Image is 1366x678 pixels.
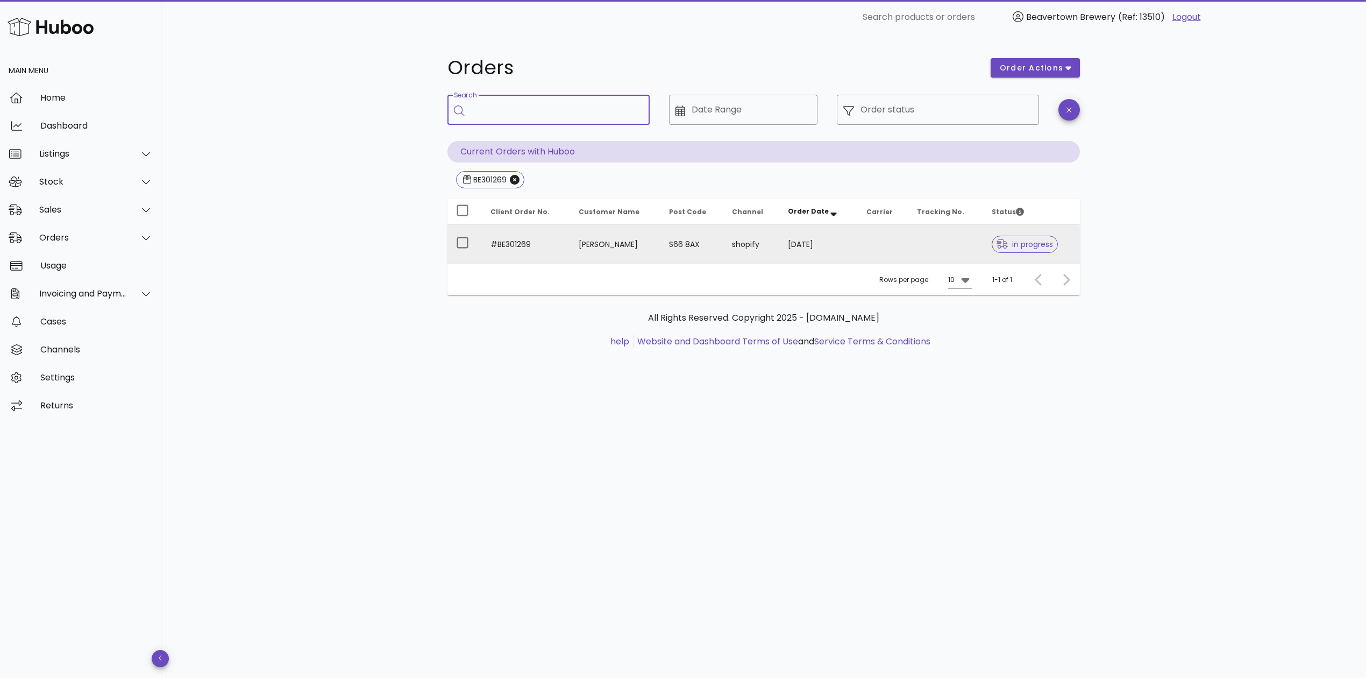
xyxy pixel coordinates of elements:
a: Website and Dashboard Terms of Use [637,335,798,348]
div: Returns [40,400,153,411]
th: Carrier [858,199,908,225]
div: Listings [39,149,127,159]
span: Post Code [669,207,706,216]
a: Logout [1172,11,1201,24]
label: Search [454,91,476,100]
li: and [634,335,930,348]
button: order actions [991,58,1080,77]
button: Close [510,175,520,185]
div: Channels [40,344,153,355]
div: Invoicing and Payments [39,288,127,299]
img: Huboo Logo [8,15,94,38]
a: help [610,335,629,348]
td: shopify [723,225,779,264]
h1: Orders [447,58,978,77]
span: Client Order No. [490,207,550,216]
div: Home [40,93,153,103]
span: Tracking No. [917,207,964,216]
span: Order Date [788,207,829,216]
div: Stock [39,176,127,187]
span: in progress [997,241,1054,248]
td: S66 8AX [660,225,723,264]
span: order actions [999,62,1064,74]
a: Service Terms & Conditions [814,335,930,348]
p: All Rights Reserved. Copyright 2025 - [DOMAIN_NAME] [456,312,1071,324]
span: Channel [732,207,763,216]
span: Carrier [866,207,893,216]
th: Tracking No. [908,199,983,225]
div: Orders [39,232,127,243]
div: Sales [39,204,127,215]
span: Customer Name [579,207,639,216]
th: Channel [723,199,779,225]
div: 10Rows per page: [948,271,972,288]
th: Order Date: Sorted descending. Activate to remove sorting. [779,199,858,225]
th: Status [983,199,1080,225]
td: [DATE] [779,225,858,264]
div: BE301269 [471,174,507,185]
p: Current Orders with Huboo [447,141,1080,163]
div: Settings [40,372,153,383]
div: 10 [948,275,955,285]
span: Beavertown Brewery [1026,11,1115,23]
div: Rows per page: [879,264,972,295]
span: (Ref: 13510) [1118,11,1165,23]
td: #BE301269 [482,225,570,264]
th: Client Order No. [482,199,570,225]
div: 1-1 of 1 [992,275,1012,285]
div: Usage [40,260,153,271]
td: [PERSON_NAME] [570,225,660,264]
span: Status [992,207,1024,216]
div: Dashboard [40,121,153,131]
th: Customer Name [570,199,660,225]
div: Cases [40,316,153,327]
th: Post Code [660,199,723,225]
